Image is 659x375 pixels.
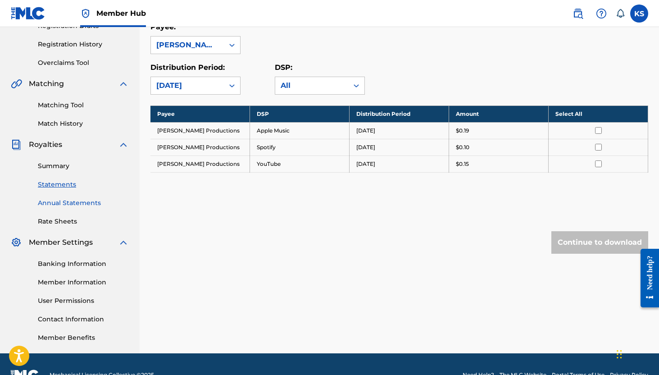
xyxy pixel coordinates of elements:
[38,315,129,324] a: Contact Information
[38,198,129,208] a: Annual Statements
[350,139,449,155] td: [DATE]
[150,63,225,72] label: Distribution Period:
[156,40,218,50] div: [PERSON_NAME] Productions
[250,105,350,122] th: DSP
[38,217,129,226] a: Rate Sheets
[456,143,469,151] p: $0.10
[614,332,659,375] iframe: Chat Widget
[118,139,129,150] img: expand
[150,105,250,122] th: Payee
[11,78,22,89] img: Matching
[350,155,449,172] td: [DATE]
[11,139,22,150] img: Royalties
[250,155,350,172] td: YouTube
[156,80,218,91] div: [DATE]
[38,40,129,49] a: Registration History
[29,78,64,89] span: Matching
[38,119,129,128] a: Match History
[616,9,625,18] div: Notifications
[250,122,350,139] td: Apple Music
[634,242,659,314] iframe: Resource Center
[38,278,129,287] a: Member Information
[38,180,129,189] a: Statements
[38,296,129,306] a: User Permissions
[630,5,648,23] div: User Menu
[118,237,129,248] img: expand
[38,58,129,68] a: Overclaims Tool
[549,105,648,122] th: Select All
[250,139,350,155] td: Spotify
[592,5,610,23] div: Help
[456,160,469,168] p: $0.15
[11,237,22,248] img: Member Settings
[150,155,250,172] td: [PERSON_NAME] Productions
[275,63,292,72] label: DSP:
[38,259,129,269] a: Banking Information
[29,139,62,150] span: Royalties
[96,8,146,18] span: Member Hub
[150,139,250,155] td: [PERSON_NAME] Productions
[350,122,449,139] td: [DATE]
[38,333,129,343] a: Member Benefits
[38,161,129,171] a: Summary
[449,105,549,122] th: Amount
[573,8,583,19] img: search
[150,122,250,139] td: [PERSON_NAME] Productions
[569,5,587,23] a: Public Search
[281,80,343,91] div: All
[11,7,45,20] img: MLC Logo
[350,105,449,122] th: Distribution Period
[596,8,607,19] img: help
[617,341,622,368] div: Drag
[80,8,91,19] img: Top Rightsholder
[118,78,129,89] img: expand
[38,101,129,110] a: Matching Tool
[456,127,469,135] p: $0.19
[29,237,93,248] span: Member Settings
